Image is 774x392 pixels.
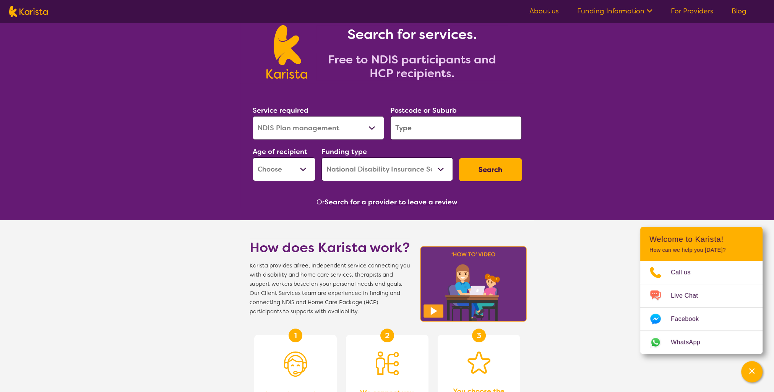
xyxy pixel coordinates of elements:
[640,227,763,354] div: Channel Menu
[732,6,746,16] a: Blog
[390,116,522,140] input: Type
[316,53,508,80] h2: Free to NDIS participants and HCP recipients.
[418,244,529,324] img: Karista video
[321,147,367,156] label: Funding type
[289,329,302,342] div: 1
[671,6,713,16] a: For Providers
[297,262,308,269] b: free
[649,247,753,253] p: How can we help you [DATE]?
[640,331,763,354] a: Web link opens in a new tab.
[9,6,48,17] img: Karista logo
[376,352,399,375] img: Person being matched to services icon
[284,352,307,377] img: Person with headset icon
[316,25,508,44] h1: Search for services.
[390,106,457,115] label: Postcode or Suburb
[640,261,763,354] ul: Choose channel
[472,329,486,342] div: 3
[253,106,308,115] label: Service required
[529,6,559,16] a: About us
[250,238,410,257] h1: How does Karista work?
[671,313,708,325] span: Facebook
[467,352,490,374] img: Star icon
[325,196,458,208] button: Search for a provider to leave a review
[459,158,522,181] button: Search
[741,361,763,382] button: Channel Menu
[671,267,700,278] span: Call us
[649,235,753,244] h2: Welcome to Karista!
[577,6,652,16] a: Funding Information
[671,290,707,301] span: Live Chat
[671,337,709,348] span: WhatsApp
[253,147,307,156] label: Age of recipient
[316,196,325,208] span: Or
[250,261,410,316] span: Karista provides a , independent service connecting you with disability and home care services, t...
[266,25,307,79] img: Karista logo
[380,329,394,342] div: 2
